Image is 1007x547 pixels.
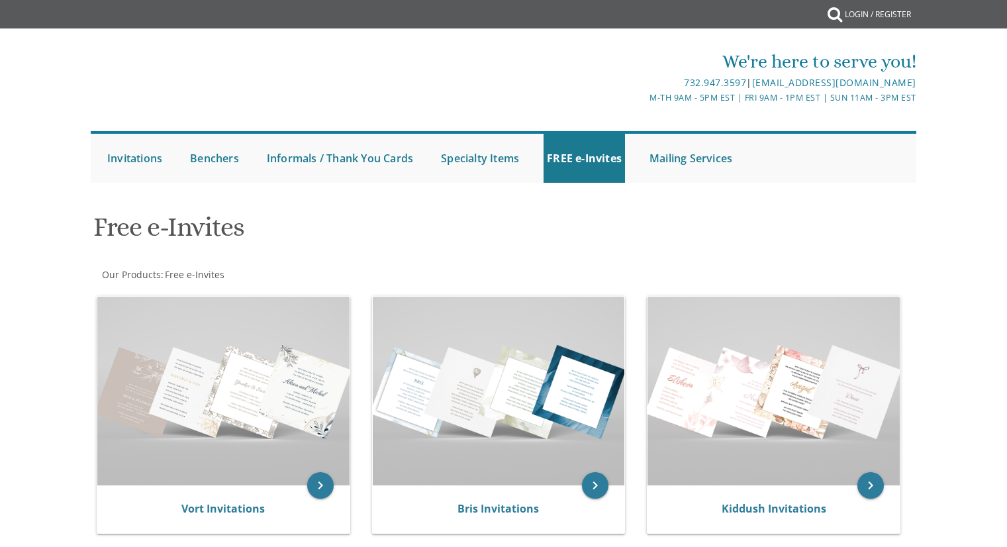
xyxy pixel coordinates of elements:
[684,76,746,89] a: 732.947.3597
[857,472,884,499] a: keyboard_arrow_right
[367,48,916,75] div: We're here to serve you!
[91,268,504,281] div: :
[97,297,350,485] img: Vort Invitations
[181,501,265,516] a: Vort Invitations
[165,268,224,281] span: Free e-Invites
[457,501,539,516] a: Bris Invitations
[367,75,916,91] div: |
[367,91,916,105] div: M-Th 9am - 5pm EST | Fri 9am - 1pm EST | Sun 11am - 3pm EST
[101,268,161,281] a: Our Products
[646,134,736,183] a: Mailing Services
[647,297,900,485] img: Kiddush Invitations
[582,472,608,499] a: keyboard_arrow_right
[187,134,242,183] a: Benchers
[164,268,224,281] a: Free e-Invites
[373,297,625,485] img: Bris Invitations
[93,213,634,252] h1: Free e-Invites
[438,134,522,183] a: Specialty Items
[307,472,334,499] a: keyboard_arrow_right
[722,501,826,516] a: Kiddush Invitations
[544,134,625,183] a: FREE e-Invites
[752,76,916,89] a: [EMAIL_ADDRESS][DOMAIN_NAME]
[104,134,166,183] a: Invitations
[264,134,416,183] a: Informals / Thank You Cards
